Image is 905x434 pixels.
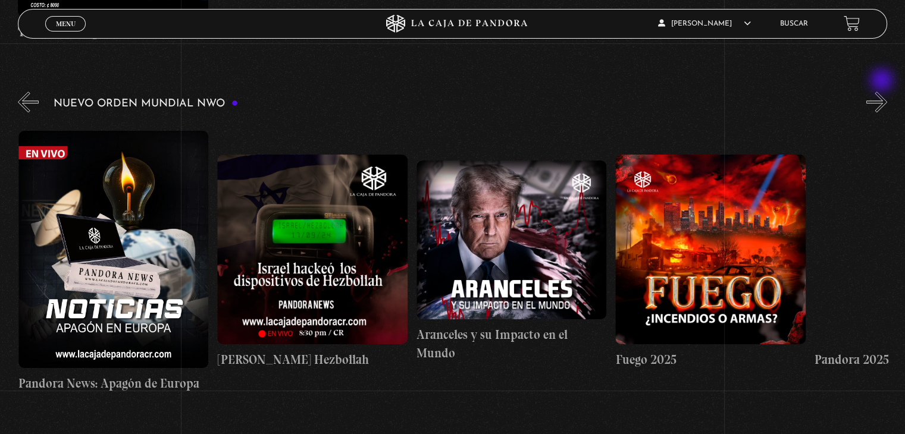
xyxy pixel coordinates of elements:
[417,325,606,363] h4: Aranceles y su Impacto en el Mundo
[18,121,208,402] a: Pandora News: Apagón de Europa
[217,350,407,369] h4: [PERSON_NAME] Hezbollah
[217,121,407,402] a: [PERSON_NAME] Hezbollah
[18,374,208,393] h4: Pandora News: Apagón de Europa
[866,92,887,112] button: Next
[615,350,805,369] h4: Fuego 2025
[18,92,39,112] button: Previous
[844,15,860,32] a: View your shopping cart
[18,23,208,42] h4: Taller Ciberseguridad Nivel I
[780,20,808,27] a: Buscar
[52,30,80,38] span: Cerrar
[56,20,76,27] span: Menu
[54,98,238,109] h3: Nuevo Orden Mundial NWO
[658,20,751,27] span: [PERSON_NAME]
[615,121,805,402] a: Fuego 2025
[417,121,606,402] a: Aranceles y su Impacto en el Mundo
